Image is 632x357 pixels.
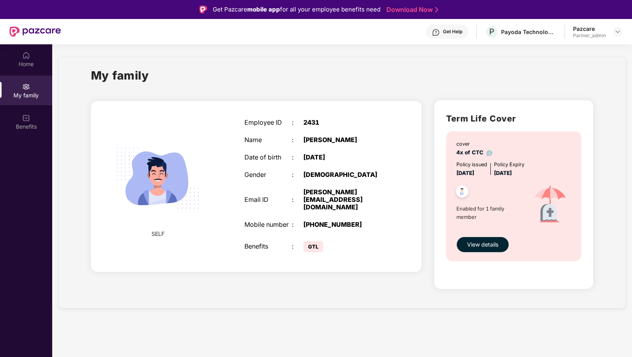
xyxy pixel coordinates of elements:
[456,140,492,148] div: cover
[9,27,61,37] img: New Pazcare Logo
[244,119,291,126] div: Employee ID
[435,6,438,14] img: Stroke
[151,230,165,238] span: SELF
[244,136,291,144] div: Name
[486,150,492,156] img: info
[22,114,30,122] img: svg+xml;base64,PHN2ZyBpZD0iQmVuZWZpdHMiIHhtbG5zPSJodHRwOi8vd3d3LnczLm9yZy8yMDAwL3N2ZyIgd2lkdGg9Ij...
[489,27,494,36] span: P
[303,241,323,252] span: GTL
[432,28,440,36] img: svg+xml;base64,PHN2ZyBpZD0iSGVscC0zMngzMiIgeG1sbnM9Imh0dHA6Ly93d3cudzMub3JnLzIwMDAvc3ZnIiB3aWR0aD...
[244,243,291,250] div: Benefits
[452,183,472,203] img: svg+xml;base64,PHN2ZyB4bWxucz0iaHR0cDovL3d3dy53My5vcmcvMjAwMC9zdmciIHdpZHRoPSI0OC45NDMiIGhlaWdodD...
[573,32,606,39] div: Partner_admin
[456,237,509,253] button: View details
[244,171,291,178] div: Gender
[292,221,304,228] div: :
[247,6,280,13] strong: mobile app
[456,149,492,156] span: 4x of CTC
[456,170,474,176] span: [DATE]
[244,221,291,228] div: Mobile number
[494,170,512,176] span: [DATE]
[303,119,386,126] div: 2431
[292,154,304,161] div: :
[292,119,304,126] div: :
[292,171,304,178] div: :
[386,6,436,14] a: Download Now
[303,136,386,144] div: [PERSON_NAME]
[494,161,524,169] div: Policy Expiry
[446,112,581,125] h2: Term Life Cover
[467,240,498,249] span: View details
[22,51,30,59] img: svg+xml;base64,PHN2ZyBpZD0iSG9tZSIgeG1sbnM9Imh0dHA6Ly93d3cudzMub3JnLzIwMDAvc3ZnIiB3aWR0aD0iMjAiIG...
[244,196,291,203] div: Email ID
[91,66,149,84] h1: My family
[524,178,576,233] img: icon
[501,28,556,36] div: Payoda Technologies
[22,83,30,91] img: svg+xml;base64,PHN2ZyB3aWR0aD0iMjAiIGhlaWdodD0iMjAiIHZpZXdCb3g9IjAgMCAyMCAyMCIgZmlsbD0ibm9uZSIgeG...
[292,196,304,203] div: :
[303,171,386,178] div: [DEMOGRAPHIC_DATA]
[573,25,606,32] div: Pazcare
[456,161,487,169] div: Policy issued
[303,188,386,211] div: [PERSON_NAME][EMAIL_ADDRESS][DOMAIN_NAME]
[292,243,304,250] div: :
[303,221,386,228] div: [PHONE_NUMBER]
[244,154,291,161] div: Date of birth
[292,136,304,144] div: :
[213,5,380,14] div: Get Pazcare for all your employee benefits need
[106,127,209,230] img: svg+xml;base64,PHN2ZyB4bWxucz0iaHR0cDovL3d3dy53My5vcmcvMjAwMC9zdmciIHdpZHRoPSIyMjQiIGhlaWdodD0iMT...
[456,205,524,221] span: Enabled for 1 family member
[615,28,621,35] img: svg+xml;base64,PHN2ZyBpZD0iRHJvcGRvd24tMzJ4MzIiIHhtbG5zPSJodHRwOi8vd3d3LnczLm9yZy8yMDAwL3N2ZyIgd2...
[303,154,386,161] div: [DATE]
[443,28,462,35] div: Get Help
[199,6,207,13] img: Logo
